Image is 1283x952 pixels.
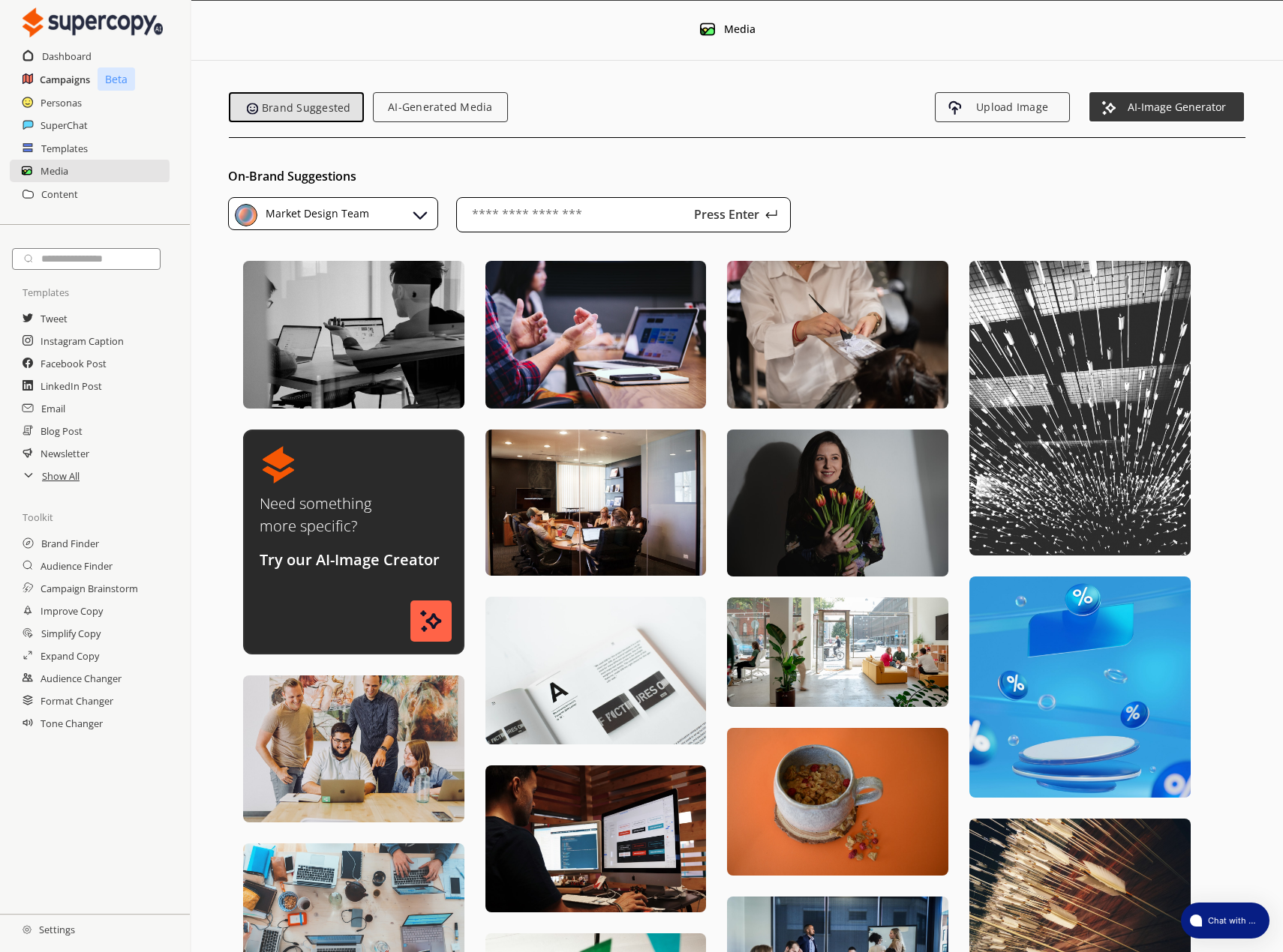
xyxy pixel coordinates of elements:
[23,7,163,37] img: Close
[1088,91,1245,123] button: Weather Stars IconAI-Image Generator
[41,645,99,667] a: Expand Copy
[963,101,1062,113] span: Upload Image
[41,397,65,420] a: Email
[420,602,442,639] img: Weather Stars Icon
[41,137,88,160] a: Templates
[258,102,355,114] span: Brand Suggested
[1101,100,1116,115] img: Weather Stars Icon
[969,261,1191,555] img: Unsplash Image 27
[40,68,90,91] a: Campaigns
[705,205,783,223] button: Press Enter
[41,114,88,136] a: SuperChat
[247,100,258,117] img: Emoji Icon
[700,22,715,37] img: Media Icon
[41,183,78,205] a: Content
[41,532,99,555] a: Brand Finder
[98,67,135,91] p: Beta
[410,204,431,225] img: Dropdown
[1202,915,1260,927] span: Chat with us
[765,208,777,220] img: Press Enter
[260,446,297,483] img: AI Icon
[41,160,68,182] a: Media
[727,728,948,875] img: Unsplash Image 20
[485,261,707,408] img: Unsplash Image 10
[485,430,707,576] img: Unsplash Image 11
[41,330,124,352] a: Instagram Caption
[41,600,103,622] a: Improve Copy
[42,45,92,67] a: Dashboard
[373,92,508,122] button: AI-Generated Media
[41,667,122,690] a: Audience Changer
[260,492,372,537] p: Need something more specific?
[235,204,257,226] img: Brand
[42,465,80,487] a: Show All
[41,352,107,375] a: Facebook Post
[41,375,102,397] a: LinkedIn Post
[260,204,369,226] div: Market Design Team
[948,100,963,115] img: Upload Icon
[41,307,68,330] a: Tweet
[228,170,1283,182] div: On-Brand Suggestions
[689,208,764,220] p: Press Enter
[381,101,500,113] span: AI-Generated Media
[485,597,707,744] img: Unsplash Image 12
[969,576,1191,798] img: Unsplash Image 28
[727,430,948,576] img: Unsplash Image 18
[243,675,464,822] img: Unsplash Image 3
[724,23,756,35] div: Media
[727,597,948,707] img: Unsplash Image 19
[1116,101,1236,113] span: AI-Image Generator
[41,622,101,645] a: Simplify Copy
[23,925,32,934] img: Close
[41,577,138,600] a: Campaign Brainstorm
[229,92,364,122] button: Emoji IconBrand Suggested
[485,765,707,912] img: Unsplash Image 13
[41,420,83,442] a: Blog Post
[1181,903,1269,939] button: atlas-launcher
[41,442,89,465] a: Newsletter
[727,261,948,408] img: Unsplash Image 17
[41,712,103,735] a: Tone Changer
[935,92,1070,122] button: Upload IconUpload Image
[243,261,464,408] img: Unsplash Image 1
[260,549,440,571] p: Try our AI-Image Creator
[41,91,82,114] a: Personas
[41,690,113,712] a: Format Changer
[41,555,113,577] a: Audience Finder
